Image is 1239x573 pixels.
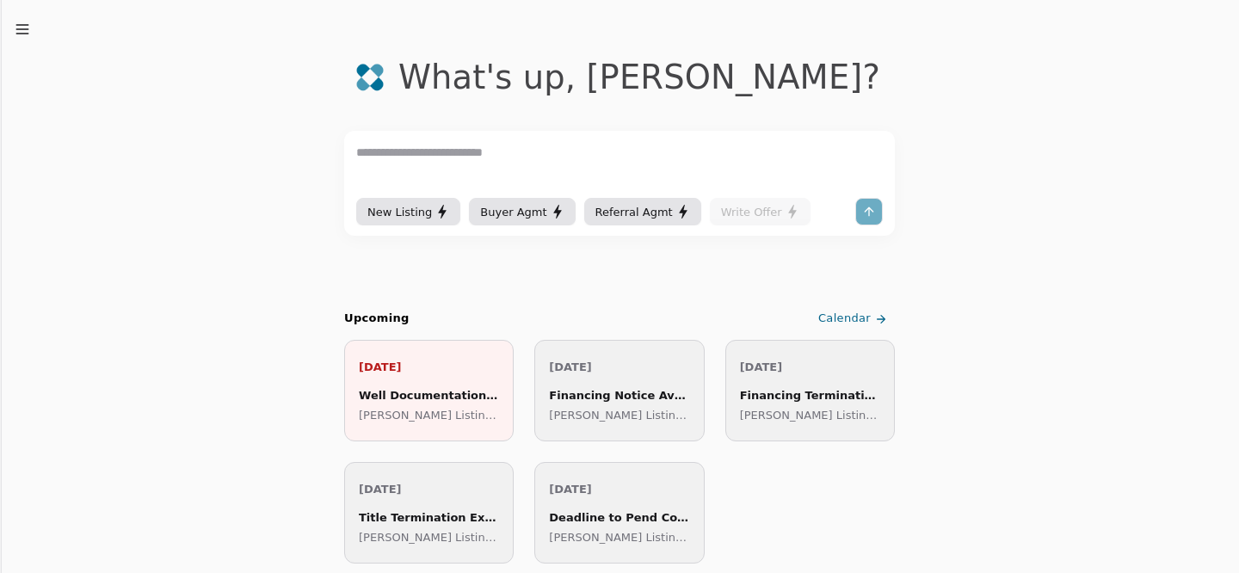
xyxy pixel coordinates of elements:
a: Calendar [815,305,895,333]
div: Well Documentation Review [359,386,499,404]
h2: Upcoming [344,310,410,328]
a: [DATE]Deadline to Pend Contingent Sale[PERSON_NAME] Listing ([GEOGRAPHIC_DATA]) [534,462,704,564]
p: [PERSON_NAME] Listing ([GEOGRAPHIC_DATA]) [740,406,880,424]
div: Title Termination Expires [359,508,499,527]
img: logo [355,63,385,92]
span: Buyer Agmt [480,203,546,221]
a: [DATE]Financing Termination Deadline[PERSON_NAME] Listing ([GEOGRAPHIC_DATA]) [725,340,895,441]
p: [PERSON_NAME] Listing ([GEOGRAPHIC_DATA]) [549,528,689,546]
p: [PERSON_NAME] Listing ([GEOGRAPHIC_DATA]) [359,406,499,424]
div: What's up , [PERSON_NAME] ? [398,58,880,96]
p: [DATE] [359,480,499,498]
div: Deadline to Pend Contingent Sale [549,508,689,527]
div: New Listing [367,203,449,221]
span: Calendar [818,310,871,328]
p: [DATE] [359,358,499,376]
a: [DATE]Title Termination Expires[PERSON_NAME] Listing ([GEOGRAPHIC_DATA]) [344,462,514,564]
p: [PERSON_NAME] Listing ([GEOGRAPHIC_DATA]) [359,528,499,546]
a: [DATE]Well Documentation Review[PERSON_NAME] Listing ([GEOGRAPHIC_DATA]) [344,340,514,441]
div: Financing Termination Deadline [740,386,880,404]
button: Referral Agmt [584,198,701,225]
p: [DATE] [740,358,880,376]
p: [DATE] [549,480,689,498]
a: [DATE]Financing Notice Available[PERSON_NAME] Listing ([GEOGRAPHIC_DATA]) [534,340,704,441]
p: [DATE] [549,358,689,376]
div: Financing Notice Available [549,386,689,404]
button: Buyer Agmt [469,198,575,225]
p: [PERSON_NAME] Listing ([GEOGRAPHIC_DATA]) [549,406,689,424]
button: New Listing [356,198,460,225]
span: Referral Agmt [595,203,673,221]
